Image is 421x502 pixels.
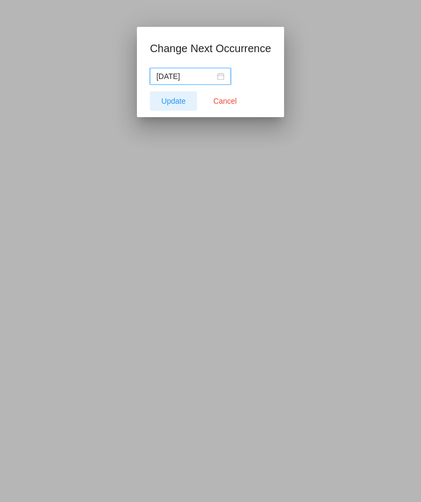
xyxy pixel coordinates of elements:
[213,97,237,105] span: Cancel
[150,91,197,111] button: Update
[156,70,215,82] input: Select date
[150,40,271,57] h1: Change Next Occurrence
[162,97,186,105] span: Update
[201,91,249,111] button: Close dialog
